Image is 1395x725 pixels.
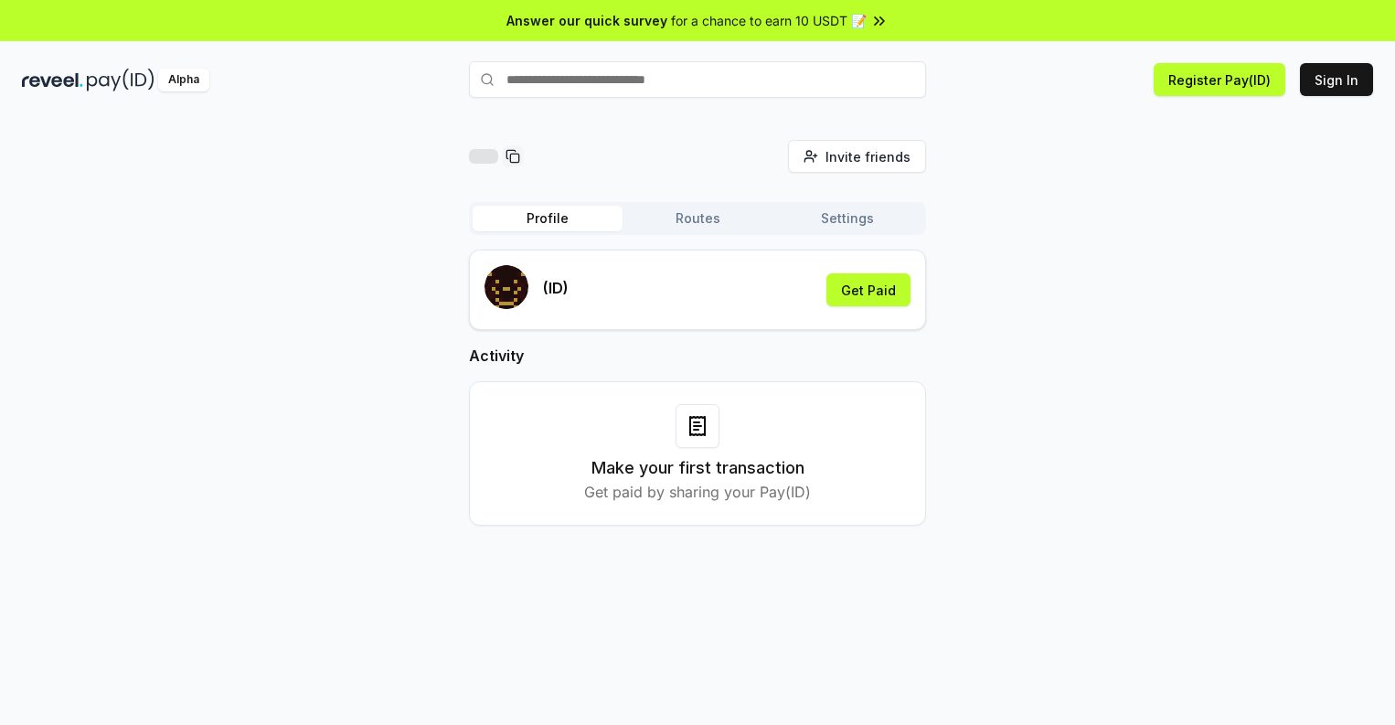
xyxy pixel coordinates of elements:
[591,455,804,481] h3: Make your first transaction
[671,11,867,30] span: for a chance to earn 10 USDT 📝
[543,277,569,299] p: (ID)
[158,69,209,91] div: Alpha
[772,206,922,231] button: Settings
[1300,63,1373,96] button: Sign In
[788,140,926,173] button: Invite friends
[506,11,667,30] span: Answer our quick survey
[825,147,910,166] span: Invite friends
[826,273,910,306] button: Get Paid
[469,345,926,367] h2: Activity
[87,69,154,91] img: pay_id
[22,69,83,91] img: reveel_dark
[473,206,623,231] button: Profile
[1154,63,1285,96] button: Register Pay(ID)
[584,481,811,503] p: Get paid by sharing your Pay(ID)
[623,206,772,231] button: Routes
